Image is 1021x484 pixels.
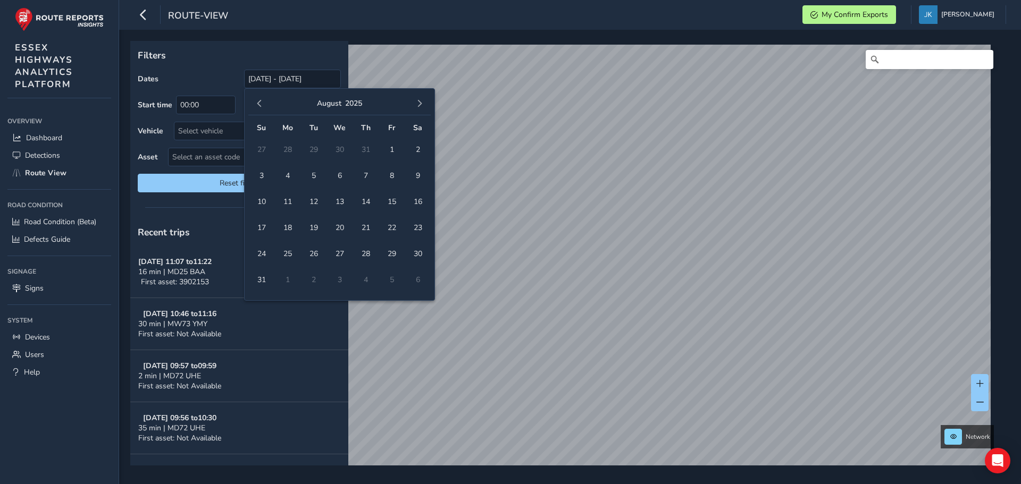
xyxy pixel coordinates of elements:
[408,140,427,159] span: 2
[24,367,40,377] span: Help
[143,413,216,423] strong: [DATE] 09:56 to 10:30
[802,5,896,24] button: My Confirm Exports
[141,277,209,287] span: First asset: 3902153
[7,113,111,129] div: Overview
[304,166,323,185] span: 5
[138,126,163,136] label: Vehicle
[382,218,401,237] span: 22
[252,218,271,237] span: 17
[143,465,216,475] strong: [DATE] 09:28 to 10:53
[966,432,990,441] span: Network
[15,41,73,90] span: ESSEX HIGHWAYS ANALYTICS PLATFORM
[25,332,50,342] span: Devices
[330,244,349,263] span: 27
[130,298,348,350] button: [DATE] 10:46 to11:1630 min | MW73 YMYFirst asset: Not Available
[130,402,348,454] button: [DATE] 09:56 to10:3035 min | MD72 UHEFirst asset: Not Available
[382,244,401,263] span: 29
[252,192,271,211] span: 10
[866,50,993,69] input: Search
[7,129,111,147] a: Dashboard
[138,74,158,84] label: Dates
[138,423,205,433] span: 35 min | MD72 UHE
[15,7,104,31] img: rr logo
[356,192,375,211] span: 14
[278,244,297,263] span: 25
[408,166,427,185] span: 9
[278,166,297,185] span: 4
[304,192,323,211] span: 12
[304,218,323,237] span: 19
[26,133,62,143] span: Dashboard
[24,234,70,244] span: Defects Guide
[130,350,348,402] button: [DATE] 09:57 to09:592 min | MD72 UHEFirst asset: Not Available
[138,371,201,381] span: 2 min | MD72 UHE
[408,192,427,211] span: 16
[7,346,111,363] a: Users
[143,361,216,371] strong: [DATE] 09:57 to 09:59
[25,168,66,178] span: Route View
[7,197,111,213] div: Road Condition
[382,140,401,159] span: 1
[138,433,221,443] span: First asset: Not Available
[138,226,190,239] span: Recent trips
[7,328,111,346] a: Devices
[282,123,293,133] span: Mo
[174,122,323,140] div: Select vehicle
[309,123,318,133] span: Tu
[169,148,323,166] span: Select an asset code
[408,218,427,237] span: 23
[330,218,349,237] span: 20
[356,166,375,185] span: 7
[7,231,111,248] a: Defects Guide
[138,174,341,192] button: Reset filters
[382,166,401,185] span: 8
[25,283,44,293] span: Signs
[278,192,297,211] span: 11
[7,312,111,328] div: System
[356,244,375,263] span: 28
[146,178,333,188] span: Reset filters
[24,217,96,227] span: Road Condition (Beta)
[143,309,216,319] strong: [DATE] 10:46 to 11:16
[330,166,349,185] span: 6
[130,246,348,298] button: [DATE] 11:07 to11:2216 min | MD25 BAAFirst asset: 3902153
[252,166,271,185] span: 3
[138,257,212,267] strong: [DATE] 11:07 to 11:22
[356,218,375,237] span: 21
[7,164,111,182] a: Route View
[361,123,371,133] span: Th
[278,218,297,237] span: 18
[345,98,362,108] button: 2025
[138,381,221,391] span: First asset: Not Available
[941,5,994,24] span: [PERSON_NAME]
[252,244,271,263] span: 24
[919,5,998,24] button: [PERSON_NAME]
[7,264,111,279] div: Signage
[388,123,395,133] span: Fr
[413,123,422,133] span: Sa
[138,100,172,110] label: Start time
[985,448,1010,473] div: Open Intercom Messenger
[138,319,207,329] span: 30 min | MW73 YMY
[25,150,60,160] span: Detections
[138,329,221,339] span: First asset: Not Available
[333,123,346,133] span: We
[382,192,401,211] span: 15
[317,98,341,108] button: August
[7,147,111,164] a: Detections
[7,213,111,231] a: Road Condition (Beta)
[408,244,427,263] span: 30
[822,10,888,20] span: My Confirm Exports
[7,363,111,381] a: Help
[257,123,266,133] span: Su
[138,267,205,277] span: 16 min | MD25 BAA
[330,192,349,211] span: 13
[168,9,228,24] span: route-view
[25,350,44,360] span: Users
[138,152,157,162] label: Asset
[138,48,341,62] p: Filters
[7,279,111,297] a: Signs
[252,270,271,289] span: 31
[134,45,991,478] canvas: Map
[304,244,323,263] span: 26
